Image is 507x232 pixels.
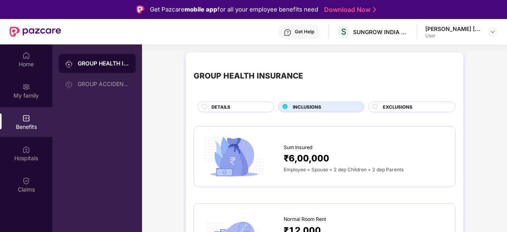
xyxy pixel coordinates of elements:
a: Download Now [324,6,374,14]
img: svg+xml;base64,PHN2ZyB3aWR0aD0iMjAiIGhlaWdodD0iMjAiIHZpZXdCb3g9IjAgMCAyMCAyMCIgZmlsbD0ibm9uZSIgeG... [22,83,30,91]
span: S [341,27,346,36]
img: svg+xml;base64,PHN2ZyBpZD0iSGVscC0zMngzMiIgeG1sbnM9Imh0dHA6Ly93d3cudzMub3JnLzIwMDAvc3ZnIiB3aWR0aD... [284,29,292,36]
span: Sum Insured [284,144,313,151]
div: SUNGROW INDIA PRIVATE LIMITED [353,28,409,36]
span: INCLUSIONS [293,104,321,111]
div: [PERSON_NAME] [PERSON_NAME] [425,25,481,33]
span: ₹6,00,000 [284,151,329,165]
img: icon [202,134,266,179]
img: svg+xml;base64,PHN2ZyB3aWR0aD0iMjAiIGhlaWdodD0iMjAiIHZpZXdCb3g9IjAgMCAyMCAyMCIgZmlsbD0ibm9uZSIgeG... [65,60,73,68]
span: Normal Room Rent [284,215,326,223]
div: User [425,33,481,39]
span: DETAILS [211,104,230,111]
img: svg+xml;base64,PHN2ZyBpZD0iSG9tZSIgeG1sbnM9Imh0dHA6Ly93d3cudzMub3JnLzIwMDAvc3ZnIiB3aWR0aD0iMjAiIG... [22,52,30,59]
img: svg+xml;base64,PHN2ZyBpZD0iQ2xhaW0iIHhtbG5zPSJodHRwOi8vd3d3LnczLm9yZy8yMDAwL3N2ZyIgd2lkdGg9IjIwIi... [22,177,30,185]
div: Get Help [295,29,314,35]
span: Employee + Spouse + 2 dep Children + 2 dep Parents [284,167,403,173]
img: Logo [136,6,144,13]
img: svg+xml;base64,PHN2ZyBpZD0iSG9zcGl0YWxzIiB4bWxucz0iaHR0cDovL3d3dy53My5vcmcvMjAwMC9zdmciIHdpZHRoPS... [22,146,30,153]
span: EXCLUSIONS [383,104,413,111]
img: New Pazcare Logo [10,27,61,37]
strong: mobile app [184,6,217,13]
img: svg+xml;base64,PHN2ZyBpZD0iQmVuZWZpdHMiIHhtbG5zPSJodHRwOi8vd3d3LnczLm9yZy8yMDAwL3N2ZyIgd2lkdGg9Ij... [22,114,30,122]
div: Get Pazcare for all your employee benefits need [150,5,318,14]
div: GROUP HEALTH INSURANCE [194,70,303,82]
img: Stroke [373,6,376,14]
img: svg+xml;base64,PHN2ZyBpZD0iRHJvcGRvd24tMzJ4MzIiIHhtbG5zPSJodHRwOi8vd3d3LnczLm9yZy8yMDAwL3N2ZyIgd2... [490,29,496,35]
div: GROUP HEALTH INSURANCE [78,59,129,67]
div: GROUP ACCIDENTAL INSURANCE [78,81,129,87]
img: svg+xml;base64,PHN2ZyB3aWR0aD0iMjAiIGhlaWdodD0iMjAiIHZpZXdCb3g9IjAgMCAyMCAyMCIgZmlsbD0ibm9uZSIgeG... [65,81,73,88]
